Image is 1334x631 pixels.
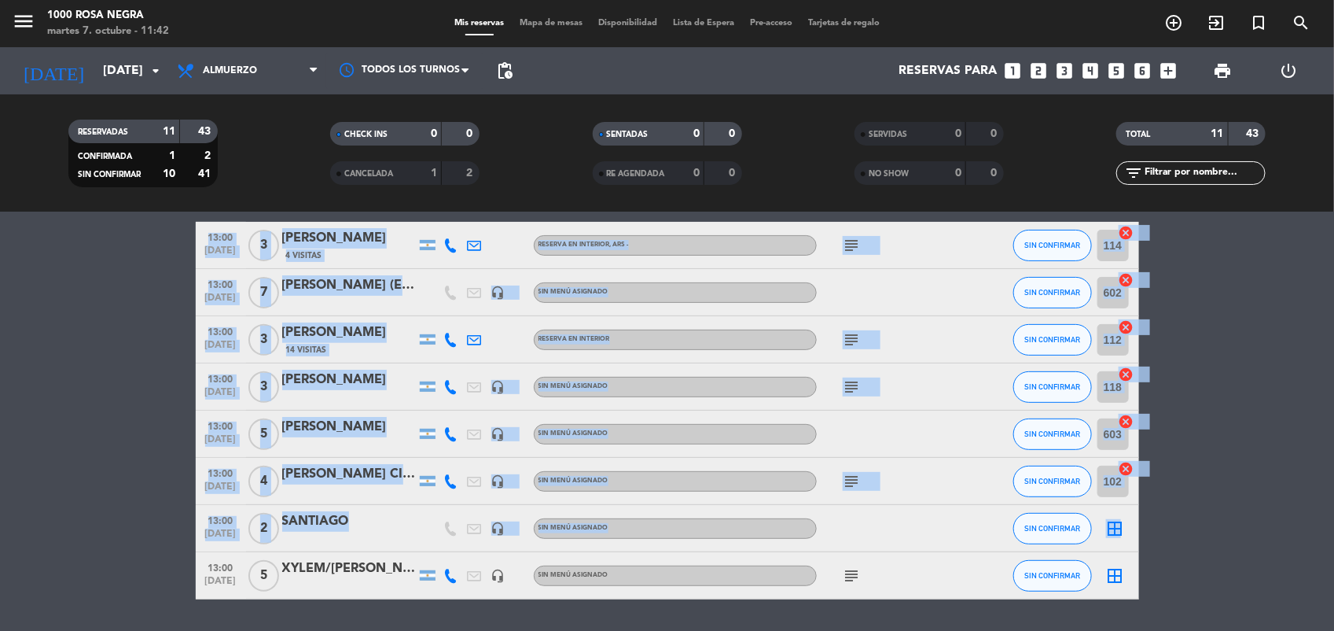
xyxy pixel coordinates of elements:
i: exit_to_app [1207,13,1226,32]
i: add_box [1158,61,1178,81]
i: border_all [1106,519,1125,538]
span: SIN CONFIRMAR [1024,571,1080,580]
strong: 11 [1211,128,1224,139]
span: Sin menú asignado [538,478,608,484]
strong: 0 [729,168,738,179]
div: [PERSON_NAME] [282,370,416,390]
i: looks_two [1028,61,1049,81]
i: cancel [1119,225,1134,241]
span: Sin menú asignado [538,289,608,295]
i: subject [843,330,862,349]
button: menu [12,9,35,39]
i: [DATE] [12,54,95,88]
span: 13:00 [201,227,241,245]
strong: 0 [693,128,700,139]
i: subject [843,472,862,491]
i: headset_mic [491,286,505,300]
span: 13:00 [201,322,241,340]
button: SIN CONFIRMAR [1013,560,1092,592]
i: subject [843,378,862,397]
div: [PERSON_NAME] [282,323,416,343]
div: XYLEM/[PERSON_NAME] [282,559,416,579]
button: SIN CONFIRMAR [1013,513,1092,544]
strong: 41 [198,168,214,179]
span: Disponibilidad [590,19,665,28]
strong: 11 [163,126,175,137]
span: 3 [248,371,279,403]
span: 13:00 [201,369,241,387]
i: looks_3 [1054,61,1075,81]
span: Reservas para [899,64,997,79]
i: headset_mic [491,569,505,583]
i: headset_mic [491,427,505,441]
input: Filtrar por nombre... [1143,164,1265,182]
span: Pre-acceso [742,19,800,28]
strong: 0 [431,128,437,139]
strong: 10 [163,168,175,179]
strong: 0 [955,168,961,179]
i: menu [12,9,35,33]
strong: 43 [1247,128,1262,139]
span: Sin menú asignado [538,383,608,389]
strong: 0 [467,128,476,139]
span: Mis reservas [447,19,512,28]
div: [PERSON_NAME] [282,228,416,249]
span: 14 Visitas [286,344,327,356]
div: 1000 Rosa Negra [47,8,169,24]
strong: 1 [431,168,437,179]
div: [PERSON_NAME] (EXA) [282,275,416,296]
i: filter_list [1124,164,1143,183]
strong: 0 [955,128,961,139]
span: SIN CONFIRMAR [1024,241,1080,249]
button: SIN CONFIRMAR [1013,230,1092,261]
i: looks_6 [1132,61,1152,81]
span: Almuerzo [203,65,257,76]
span: Sin menú asignado [538,525,608,531]
i: looks_one [1002,61,1023,81]
span: Lista de Espera [665,19,742,28]
span: SENTADAS [607,131,649,138]
i: search [1292,13,1310,32]
button: SIN CONFIRMAR [1013,419,1092,450]
i: cancel [1119,272,1134,288]
div: martes 7. octubre - 11:42 [47,24,169,39]
span: 3 [248,230,279,261]
i: arrow_drop_down [146,61,165,80]
span: NO SHOW [869,170,909,178]
i: border_all [1106,566,1125,585]
div: SANTIAGO [282,511,416,532]
button: SIN CONFIRMAR [1013,466,1092,497]
span: print [1213,61,1232,80]
span: SIN CONFIRMAR [1024,477,1080,485]
span: [DATE] [201,293,241,311]
div: [PERSON_NAME] CITYBANK [282,464,416,485]
span: 13:00 [201,511,241,529]
span: 4 [248,466,279,497]
button: SIN CONFIRMAR [1013,324,1092,356]
span: RE AGENDADA [607,170,665,178]
i: cancel [1119,367,1134,382]
span: 7 [248,277,279,308]
span: 5 [248,419,279,450]
i: cancel [1119,319,1134,335]
i: looks_4 [1080,61,1101,81]
span: Sin menú asignado [538,572,608,578]
i: turned_in_not [1249,13,1268,32]
strong: 0 [693,168,700,179]
span: pending_actions [495,61,514,80]
i: power_settings_new [1280,61,1299,80]
span: TOTAL [1126,131,1150,138]
span: 13:00 [201,275,241,293]
span: RESERVADAS [78,128,128,136]
span: RESERVA EN INTERIOR [538,336,610,342]
i: subject [843,236,862,255]
strong: 0 [729,128,738,139]
span: 3 [248,324,279,356]
i: add_circle_outline [1164,13,1183,32]
strong: 2 [204,150,214,161]
span: SIN CONFIRMAR [78,171,141,179]
span: Tarjetas de regalo [800,19,887,28]
span: 2 [248,513,279,544]
i: cancel [1119,414,1134,430]
strong: 2 [467,168,476,179]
